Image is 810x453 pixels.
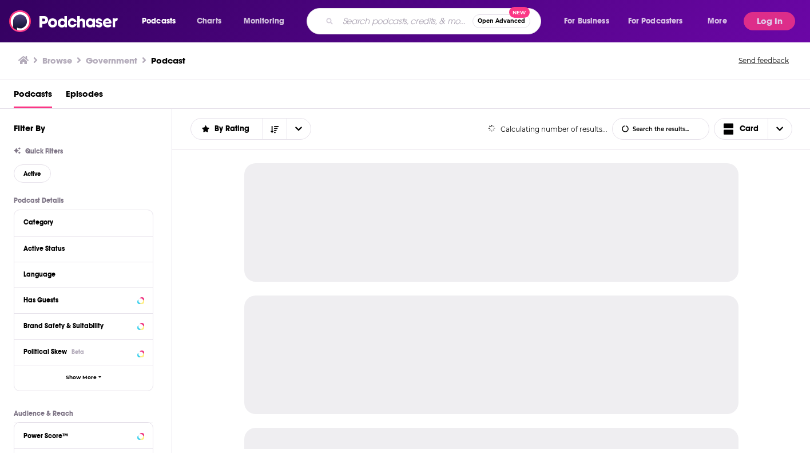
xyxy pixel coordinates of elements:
[66,375,97,381] span: Show More
[488,125,607,133] div: Calculating number of results...
[142,13,176,29] span: Podcasts
[215,125,253,133] span: By Rating
[735,55,792,66] button: Send feedback
[9,10,119,32] img: Podchaser - Follow, Share and Rate Podcasts
[23,267,144,281] button: Language
[478,18,525,24] span: Open Advanced
[23,322,134,330] div: Brand Safety & Suitability
[236,12,299,30] button: open menu
[244,13,284,29] span: Monitoring
[708,13,727,29] span: More
[700,12,741,30] button: open menu
[628,13,683,29] span: For Podcasters
[287,119,311,139] button: open menu
[42,55,72,66] a: Browse
[14,409,153,417] p: Audience & Reach
[23,318,144,333] button: Brand Safety & Suitability
[191,125,263,133] button: open menu
[23,428,144,442] button: Power Score™
[23,293,144,307] button: Has Guests
[23,296,134,304] div: Has Guests
[66,85,103,108] a: Episodes
[621,12,700,30] button: open menu
[134,12,190,30] button: open menu
[23,348,67,356] span: Political Skew
[263,119,287,139] button: Sort Direction
[472,14,530,28] button: Open AdvancedNew
[556,12,624,30] button: open menu
[86,55,137,66] h1: Government
[14,85,52,108] a: Podcasts
[509,7,530,18] span: New
[740,125,759,133] span: Card
[14,123,45,133] h2: Filter By
[23,215,144,229] button: Category
[23,270,136,278] div: Language
[23,344,144,359] button: Political SkewBeta
[338,12,472,30] input: Search podcasts, credits, & more...
[23,245,136,253] div: Active Status
[564,13,609,29] span: For Business
[151,55,185,66] h3: Podcast
[72,348,84,356] div: Beta
[25,147,63,155] span: Quick Filters
[14,164,51,183] button: Active
[14,196,153,204] p: Podcast Details
[190,118,311,140] h2: Choose List sort
[189,12,228,30] a: Charts
[197,13,221,29] span: Charts
[23,218,136,226] div: Category
[14,365,153,391] button: Show More
[744,12,795,30] button: Log In
[23,241,144,255] button: Active Status
[317,8,552,34] div: Search podcasts, credits, & more...
[23,432,134,440] div: Power Score™
[714,118,793,140] button: Choose View
[23,171,41,177] span: Active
